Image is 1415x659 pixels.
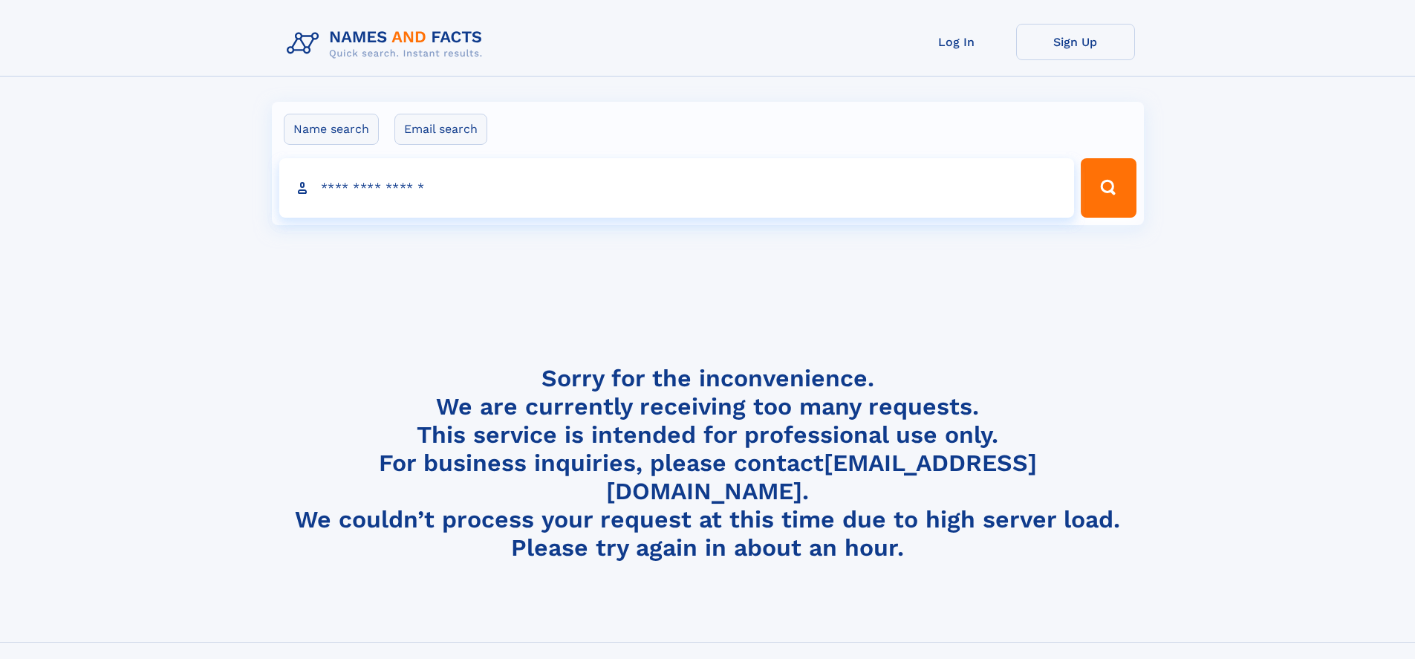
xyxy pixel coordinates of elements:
[606,449,1037,505] a: [EMAIL_ADDRESS][DOMAIN_NAME]
[1016,24,1135,60] a: Sign Up
[281,24,495,64] img: Logo Names and Facts
[279,158,1075,218] input: search input
[394,114,487,145] label: Email search
[897,24,1016,60] a: Log In
[281,364,1135,562] h4: Sorry for the inconvenience. We are currently receiving too many requests. This service is intend...
[284,114,379,145] label: Name search
[1081,158,1136,218] button: Search Button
